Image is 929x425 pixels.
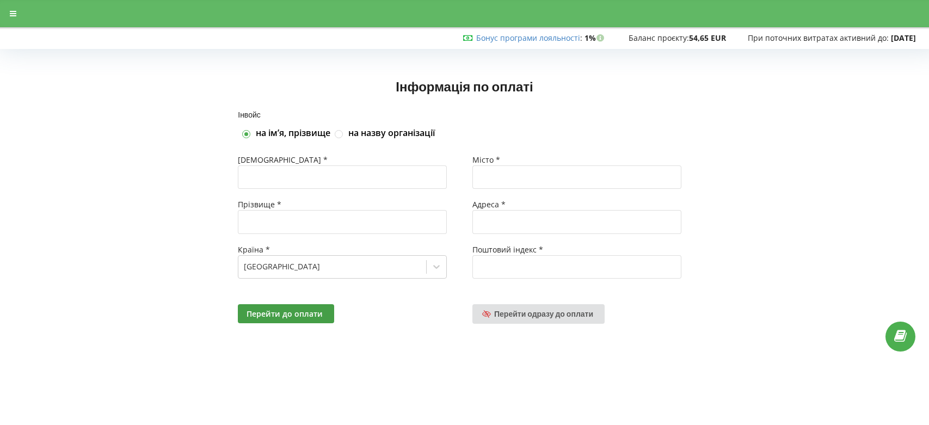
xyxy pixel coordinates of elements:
span: Адреса * [472,199,506,210]
span: Поштовий індекс * [472,244,543,255]
span: Країна * [238,244,270,255]
strong: 1% [585,33,607,43]
span: При поточних витратах активний до: [748,33,889,43]
span: Перейти одразу до оплати [494,309,593,318]
a: Перейти одразу до оплати [472,304,605,324]
span: Прізвище * [238,199,281,210]
button: Перейти до оплати [238,304,334,323]
span: Інвойс [238,110,261,119]
span: Перейти до оплати [247,309,323,319]
span: Місто * [472,155,500,165]
span: Інформація по оплаті [396,78,533,94]
span: Баланс проєкту: [629,33,689,43]
span: [DEMOGRAPHIC_DATA] * [238,155,328,165]
label: на назву організації [348,127,435,139]
label: на імʼя, прізвище [256,127,330,139]
a: Бонус програми лояльності [476,33,580,43]
strong: [DATE] [891,33,916,43]
strong: 54,65 EUR [689,33,726,43]
span: : [476,33,582,43]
